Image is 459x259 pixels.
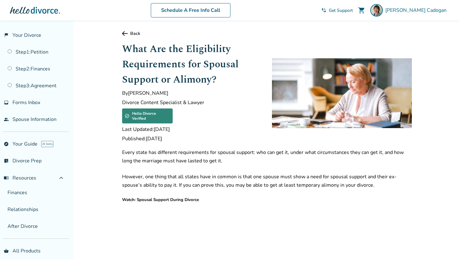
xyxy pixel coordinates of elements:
[122,41,262,87] h1: What Are the Eligibility Requirements for Spousal Support or Alimony?
[4,158,9,163] span: list_alt_check
[57,174,65,182] span: expand_less
[122,126,262,133] span: Last Updated: [DATE]
[12,99,40,106] span: Forms Inbox
[122,108,173,123] div: Hello Divorce Verified
[428,229,459,259] iframe: Chat Widget
[122,148,412,165] p: Every state has different requirements for spousal support: who can get it, under what circumstan...
[122,197,412,203] h5: Watch: Spousal Support During Divorce
[4,100,9,105] span: inbox
[272,58,412,128] img: woman calculating her budget
[4,33,9,38] span: flag_2
[329,7,353,13] span: Get Support
[4,141,9,146] span: explore
[122,90,262,97] span: By [PERSON_NAME]
[4,117,9,122] span: people
[385,7,449,14] span: [PERSON_NAME] Cadogan
[321,7,353,13] a: phone_in_talkGet Support
[151,3,230,17] a: Schedule A Free Info Call
[122,31,412,36] a: Back
[321,8,326,13] span: phone_in_talk
[122,99,262,106] span: Divorce Content Specialist & Lawyer
[122,135,262,142] span: Published: [DATE]
[370,4,383,17] img: Amanda Cadogan
[4,248,9,253] span: shopping_basket
[4,175,9,180] span: menu_book
[41,141,53,147] span: AI beta
[358,7,365,14] span: shopping_cart
[122,173,412,189] p: However, one thing that all states have in common is that one spouse must show a need for spousal...
[4,175,36,181] span: Resources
